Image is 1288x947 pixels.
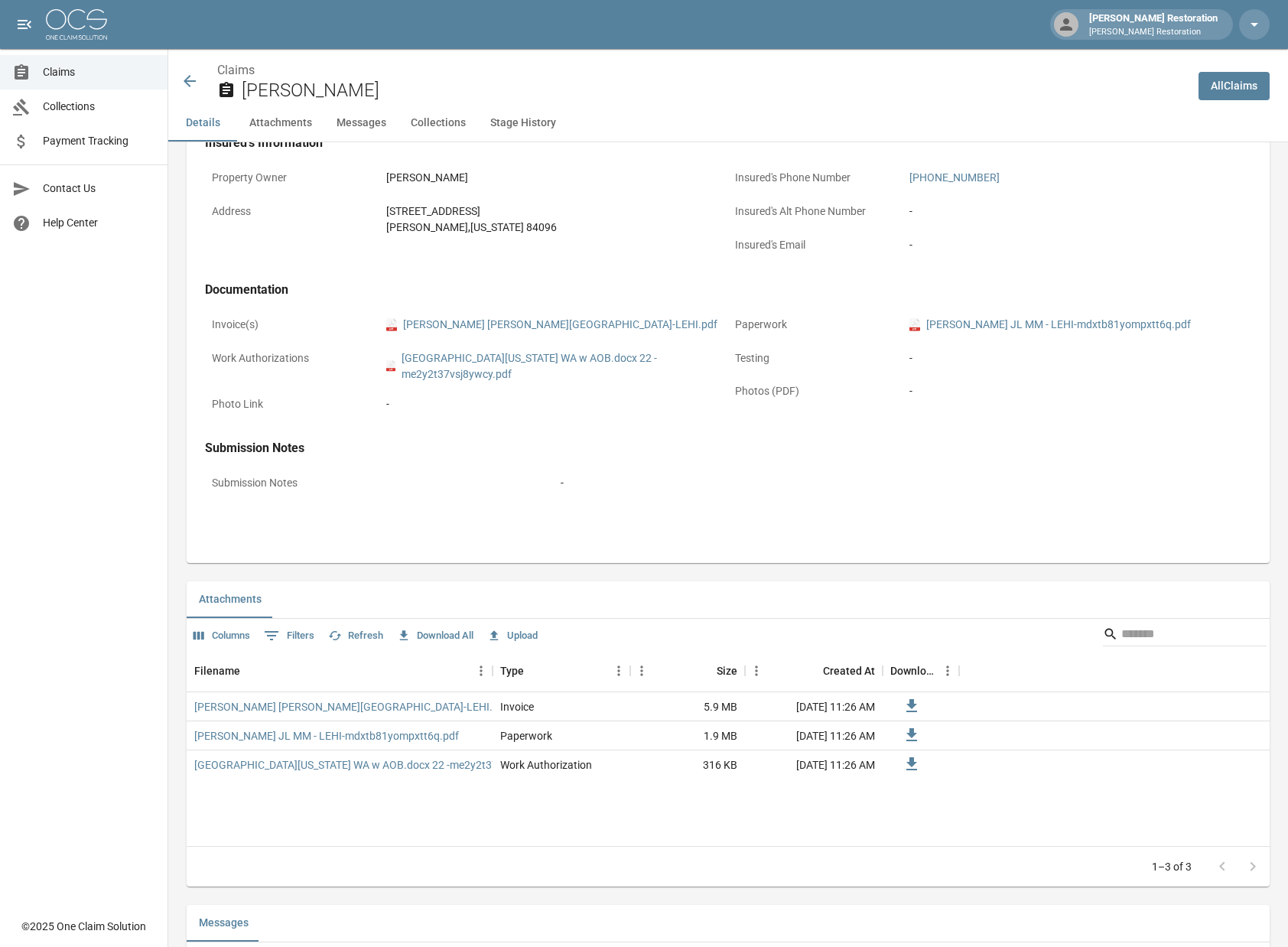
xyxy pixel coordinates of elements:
[630,659,653,682] button: Menu
[205,135,1251,151] h4: Insured's Information
[909,237,912,253] div: -
[194,699,509,714] a: [PERSON_NAME] [PERSON_NAME][GEOGRAPHIC_DATA]-LEHI.pdf
[386,350,721,382] a: pdf[GEOGRAPHIC_DATA][US_STATE] WA w AOB.docx 22 -me2y2t37vsj8ywcy.pdf
[470,659,493,682] button: Menu
[324,105,398,142] button: Messages
[187,905,1270,942] div: related-list tabs
[398,105,478,142] button: Collections
[561,475,564,491] div: -
[1089,26,1218,39] p: [PERSON_NAME] Restoration
[187,649,493,692] div: Filename
[168,105,1288,142] div: anchor tabs
[242,80,1186,102] h2: [PERSON_NAME]
[890,649,936,692] div: Download
[1152,859,1192,874] p: 1–3 of 3
[190,624,254,648] button: Select columns
[493,649,630,692] div: Type
[205,310,379,340] p: Invoice(s)
[728,343,903,373] p: Testing
[324,624,387,648] button: Refresh
[43,133,155,149] span: Payment Tracking
[936,659,959,682] button: Menu
[187,581,1270,618] div: related-list tabs
[728,230,903,260] p: Insured's Email
[43,215,155,231] span: Help Center
[237,105,324,142] button: Attachments
[717,649,737,692] div: Size
[745,692,883,721] div: [DATE] 11:26 AM
[187,581,274,618] button: Attachments
[500,649,524,692] div: Type
[187,905,261,942] button: Messages
[217,63,255,77] a: Claims
[205,468,554,498] p: Submission Notes
[386,170,468,186] div: [PERSON_NAME]
[46,9,107,40] img: ocs-logo-white-transparent.png
[194,728,459,744] a: [PERSON_NAME] JL MM - LEHI-mdxtb81yompxtt6q.pdf
[909,203,912,220] div: -
[43,64,155,80] span: Claims
[909,317,1191,333] a: pdf[PERSON_NAME] JL MM - LEHI-mdxtb81yompxtt6q.pdf
[205,343,379,373] p: Work Authorizations
[728,197,903,226] p: Insured's Alt Phone Number
[43,99,155,115] span: Collections
[386,396,389,412] div: -
[1083,11,1224,38] div: [PERSON_NAME] Restoration
[21,919,146,934] div: © 2025 One Claim Solution
[386,220,557,236] div: [PERSON_NAME] , [US_STATE] 84096
[205,389,379,419] p: Photo Link
[386,203,557,220] div: [STREET_ADDRESS]
[194,757,560,773] a: [GEOGRAPHIC_DATA][US_STATE] WA w AOB.docx 22 -me2y2t37vsj8ywcy.pdf
[630,649,745,692] div: Size
[205,441,1251,456] h4: Submission Notes
[745,659,768,682] button: Menu
[745,750,883,779] div: [DATE] 11:26 AM
[500,699,534,714] div: Invoice
[909,350,1244,366] div: -
[260,623,318,648] button: Show filters
[393,624,477,648] button: Download All
[205,197,379,226] p: Address
[883,649,959,692] div: Download
[630,721,745,750] div: 1.9 MB
[1103,622,1267,649] div: Search
[728,376,903,406] p: Photos (PDF)
[909,383,1244,399] div: -
[745,721,883,750] div: [DATE] 11:26 AM
[823,649,875,692] div: Created At
[630,692,745,721] div: 5.9 MB
[909,171,1000,184] a: [PHONE_NUMBER]
[43,181,155,197] span: Contact Us
[217,61,1186,80] nav: breadcrumb
[386,317,717,333] a: pdf[PERSON_NAME] [PERSON_NAME][GEOGRAPHIC_DATA]-LEHI.pdf
[728,310,903,340] p: Paperwork
[205,282,1251,298] h4: Documentation
[500,757,592,773] div: Work Authorization
[478,105,568,142] button: Stage History
[728,163,903,193] p: Insured's Phone Number
[168,105,237,142] button: Details
[9,9,40,40] button: open drawer
[1199,72,1270,100] a: AllClaims
[607,659,630,682] button: Menu
[483,624,542,648] button: Upload
[500,728,552,744] div: Paperwork
[205,163,379,193] p: Property Owner
[745,649,883,692] div: Created At
[194,649,240,692] div: Filename
[630,750,745,779] div: 316 KB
